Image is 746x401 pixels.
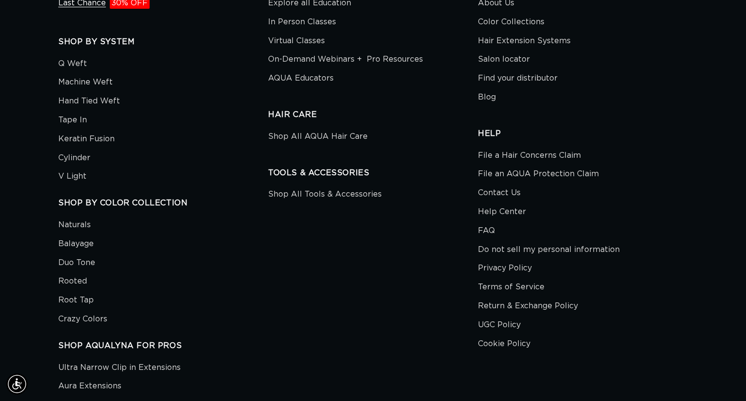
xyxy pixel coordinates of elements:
[58,291,94,310] a: Root Tap
[478,316,521,334] a: UGC Policy
[58,198,268,208] h2: SHOP BY COLOR COLLECTION
[268,13,336,32] a: In Person Classes
[268,130,368,146] a: Shop All AQUA Hair Care
[268,168,478,178] h2: TOOLS & ACCESSORIES
[478,297,578,316] a: Return & Exchange Policy
[478,221,495,240] a: FAQ
[478,69,558,88] a: Find your distributor
[58,92,120,111] a: Hand Tied Weft
[58,361,181,377] a: Ultra Narrow Clip in Extensions
[478,149,581,165] a: File a Hair Concerns Claim
[58,130,115,149] a: Keratin Fusion
[58,253,95,272] a: Duo Tone
[478,129,688,139] h2: HELP
[268,50,423,69] a: On-Demand Webinars + Pro Resources
[478,278,544,297] a: Terms of Service
[6,373,28,395] div: Accessibility Menu
[478,259,532,278] a: Privacy Policy
[268,69,334,88] a: AQUA Educators
[268,187,382,204] a: Shop All Tools & Accessories
[58,272,87,291] a: Rooted
[478,50,530,69] a: Salon locator
[58,111,87,130] a: Tape In
[268,110,478,120] h2: HAIR CARE
[58,57,87,73] a: Q Weft
[58,377,121,396] a: Aura Extensions
[478,240,620,259] a: Do not sell my personal information
[58,167,86,186] a: V Light
[478,88,496,107] a: Blog
[478,334,530,353] a: Cookie Policy
[478,202,526,221] a: Help Center
[478,13,544,32] a: Color Collections
[478,165,599,184] a: File an AQUA Protection Claim
[478,32,571,50] a: Hair Extension Systems
[58,218,91,234] a: Naturals
[58,37,268,47] h2: SHOP BY SYSTEM
[268,32,325,50] a: Virtual Classes
[58,149,90,167] a: Cylinder
[58,341,268,351] h2: SHOP AQUALYNA FOR PROS
[478,184,521,202] a: Contact Us
[58,73,113,92] a: Machine Weft
[58,310,107,329] a: Crazy Colors
[58,234,94,253] a: Balayage
[697,354,746,401] iframe: Chat Widget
